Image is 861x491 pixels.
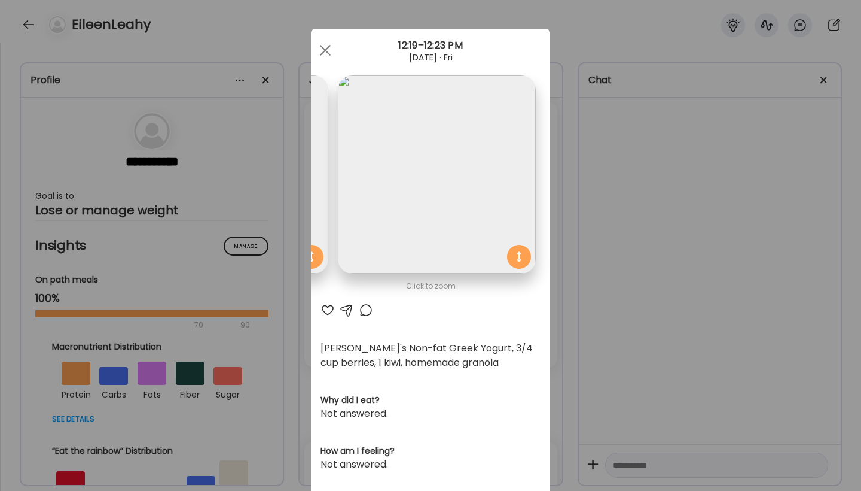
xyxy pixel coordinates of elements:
h3: Why did I eat? [320,394,541,407]
div: Click to zoom [320,279,541,293]
div: Not answered. [320,457,541,472]
img: images%2FkL49VY16jQYAx86opI0hkphHEfx1%2FjXasXmu3RvWjdqCartZS%2FVmbQhokZ8roeLpa0eJDQ_1080 [338,75,536,274]
h3: How am I feeling? [320,445,541,457]
div: Not answered. [320,407,541,421]
div: 12:19–12:23 PM [311,38,550,53]
div: [DATE] · Fri [311,53,550,62]
div: [PERSON_NAME]'s Non-fat Greek Yogurt, 3/4 cup berries, 1 kiwi, homemade granola [320,341,541,370]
